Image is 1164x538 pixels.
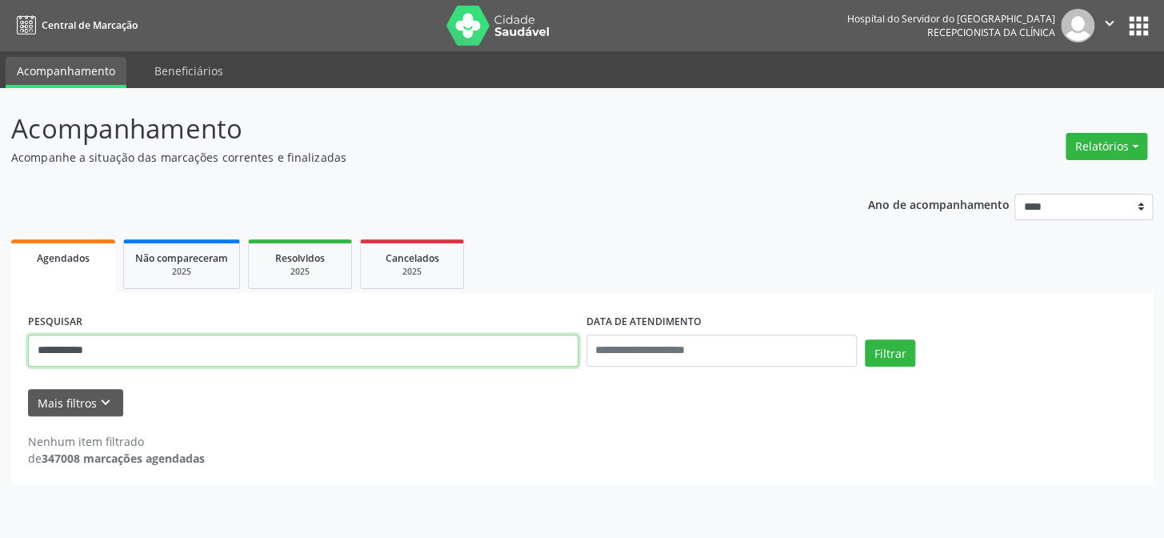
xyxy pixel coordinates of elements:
span: Cancelados [386,251,439,265]
div: 2025 [260,266,340,278]
p: Acompanhe a situação das marcações correntes e finalizadas [11,149,810,166]
div: 2025 [135,266,228,278]
span: Central de Marcação [42,18,138,32]
div: Hospital do Servidor do [GEOGRAPHIC_DATA] [847,12,1055,26]
button: Filtrar [865,339,915,367]
span: Não compareceram [135,251,228,265]
a: Beneficiários [143,57,234,85]
img: img [1061,9,1094,42]
button: apps [1125,12,1153,40]
div: Nenhum item filtrado [28,433,205,450]
a: Central de Marcação [11,12,138,38]
i: keyboard_arrow_down [97,394,114,412]
span: Resolvidos [275,251,325,265]
span: Agendados [37,251,90,265]
button:  [1094,9,1125,42]
label: DATA DE ATENDIMENTO [586,310,702,335]
p: Ano de acompanhamento [867,194,1009,214]
p: Acompanhamento [11,109,810,149]
button: Relatórios [1066,133,1147,160]
div: 2025 [372,266,452,278]
button: Mais filtroskeyboard_arrow_down [28,389,123,417]
i:  [1101,14,1118,32]
label: PESQUISAR [28,310,82,335]
a: Acompanhamento [6,57,126,88]
div: de [28,450,205,467]
span: Recepcionista da clínica [927,26,1055,39]
strong: 347008 marcações agendadas [42,451,205,466]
